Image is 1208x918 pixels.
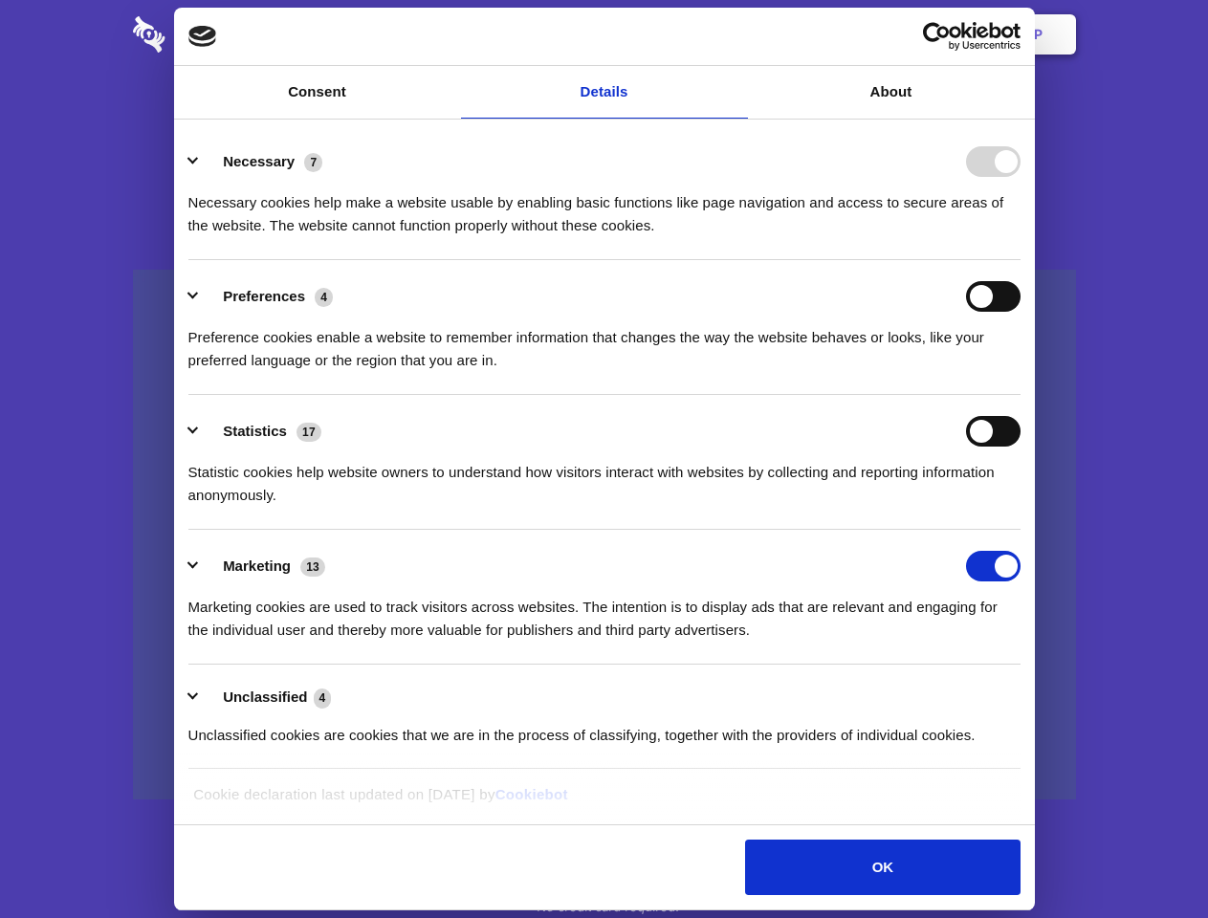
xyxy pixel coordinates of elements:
img: logo-wordmark-white-trans-d4663122ce5f474addd5e946df7df03e33cb6a1c49d2221995e7729f52c070b2.svg [133,16,297,53]
label: Marketing [223,557,291,574]
span: 17 [297,423,321,442]
a: Consent [174,66,461,119]
button: Preferences (4) [188,281,345,312]
label: Preferences [223,288,305,304]
div: Statistic cookies help website owners to understand how visitors interact with websites by collec... [188,447,1021,507]
a: About [748,66,1035,119]
h4: Auto-redaction of sensitive data, encrypted data sharing and self-destructing private chats. Shar... [133,174,1076,237]
button: OK [745,840,1020,895]
button: Necessary (7) [188,146,335,177]
a: Usercentrics Cookiebot - opens in a new window [853,22,1021,51]
a: Login [868,5,951,64]
h1: Eliminate Slack Data Loss. [133,86,1076,155]
a: Details [461,66,748,119]
a: Contact [776,5,864,64]
span: 4 [315,288,333,307]
div: Preference cookies enable a website to remember information that changes the way the website beha... [188,312,1021,372]
div: Unclassified cookies are cookies that we are in the process of classifying, together with the pro... [188,710,1021,747]
div: Necessary cookies help make a website usable by enabling basic functions like page navigation and... [188,177,1021,237]
a: Cookiebot [495,786,568,802]
span: 4 [314,688,332,708]
button: Statistics (17) [188,416,334,447]
img: logo [188,26,217,47]
a: Pricing [561,5,645,64]
div: Marketing cookies are used to track visitors across websites. The intention is to display ads tha... [188,581,1021,642]
div: Cookie declaration last updated on [DATE] by [179,783,1029,820]
span: 13 [300,557,325,577]
label: Statistics [223,423,287,439]
span: 7 [304,153,322,172]
iframe: Drift Widget Chat Controller [1112,822,1185,895]
a: Wistia video thumbnail [133,270,1076,800]
label: Necessary [223,153,295,169]
button: Marketing (13) [188,551,338,581]
button: Unclassified (4) [188,686,343,710]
